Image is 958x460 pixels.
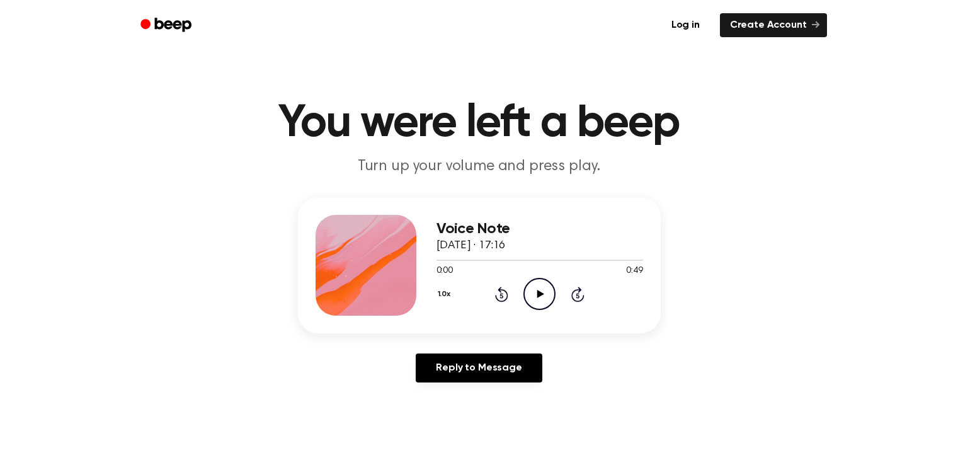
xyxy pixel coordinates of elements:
button: 1.0x [436,284,455,305]
h1: You were left a beep [157,101,802,146]
span: [DATE] · 17:16 [436,240,506,251]
h3: Voice Note [436,221,643,238]
a: Create Account [720,13,827,37]
a: Reply to Message [416,354,542,382]
p: Turn up your volume and press play. [237,156,721,177]
span: 0:00 [436,265,453,278]
span: 0:49 [626,265,642,278]
a: Log in [659,11,712,40]
a: Beep [132,13,203,38]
